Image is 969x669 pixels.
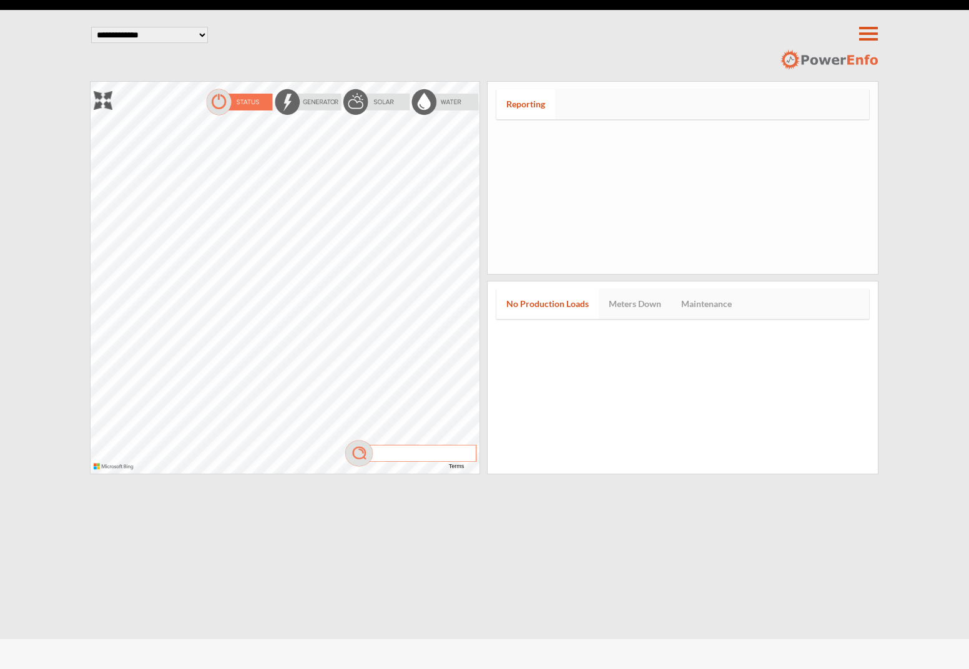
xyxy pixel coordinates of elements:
[496,89,555,119] a: Reporting
[343,439,480,467] img: mag.png
[411,88,480,116] img: waterOff.png
[273,88,342,116] img: energyOff.png
[496,289,599,319] a: No Production Loads
[599,289,671,319] a: Meters Down
[342,88,411,116] img: solarOff.png
[780,49,878,71] img: logo
[94,91,112,110] img: zoom.png
[205,88,273,116] img: statusOn.png
[94,466,137,471] a: Microsoft Bing
[671,289,742,319] a: Maintenance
